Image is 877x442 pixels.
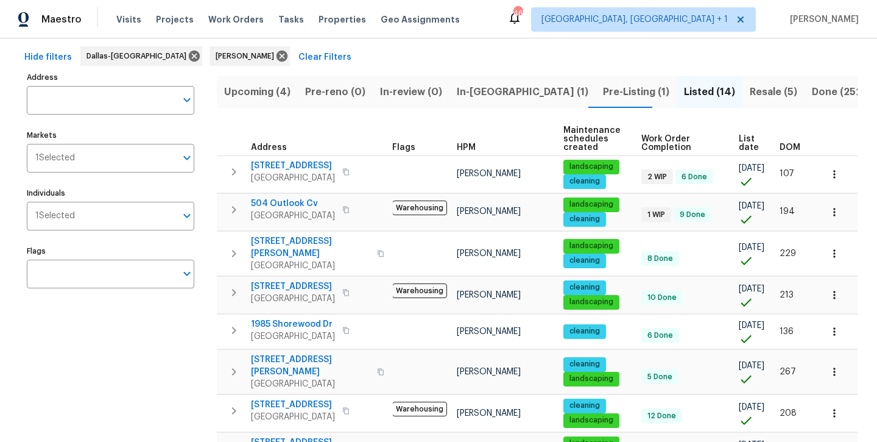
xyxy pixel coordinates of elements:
span: 10 Done [643,293,682,303]
span: landscaping [565,162,618,172]
span: landscaping [565,297,618,307]
span: Upcoming (4) [224,84,291,101]
div: [PERSON_NAME] [210,46,290,66]
span: Projects [156,13,194,26]
span: 1 Selected [35,211,75,221]
span: cleaning [565,326,605,337]
span: 6 Done [643,330,678,341]
span: 6 Done [677,172,712,182]
button: Open [178,149,195,166]
span: Tasks [278,15,304,24]
label: Markets [27,132,194,139]
span: [DATE] [739,164,764,173]
span: Properties [319,13,366,26]
span: [PERSON_NAME] [457,169,521,178]
span: 1 WIP [643,210,670,220]
span: Resale (5) [750,84,797,101]
span: [STREET_ADDRESS] [251,399,335,411]
span: [GEOGRAPHIC_DATA] [251,293,335,305]
span: [GEOGRAPHIC_DATA] [251,260,370,272]
label: Address [27,74,194,81]
span: Hide filters [24,50,72,65]
span: landscaping [565,415,618,426]
button: Open [178,265,195,282]
span: 194 [780,207,795,216]
button: Open [178,207,195,224]
span: Pre-Listing (1) [603,84,669,101]
span: Warehousing [392,283,447,298]
span: [STREET_ADDRESS] [251,280,335,293]
div: Dallas-[GEOGRAPHIC_DATA] [80,46,202,66]
span: 12 Done [643,411,681,421]
span: DOM [780,143,800,152]
span: Work Orders [208,13,264,26]
span: [GEOGRAPHIC_DATA] [251,411,335,423]
button: Open [178,91,195,109]
span: [GEOGRAPHIC_DATA] [251,210,335,222]
button: Clear Filters [294,46,356,69]
span: Address [251,143,287,152]
span: Maestro [41,13,82,26]
span: 229 [780,249,796,258]
span: Work Order Completion [641,135,718,152]
span: cleaning [565,282,605,293]
span: cleaning [565,176,605,187]
span: [GEOGRAPHIC_DATA] [251,378,370,390]
span: [STREET_ADDRESS][PERSON_NAME] [251,235,370,260]
div: 46 [513,7,522,20]
span: Visits [116,13,141,26]
span: 8 Done [643,254,678,264]
span: [DATE] [739,243,764,252]
span: [DATE] [739,285,764,293]
span: List date [739,135,759,152]
span: Flags [392,143,415,152]
span: 504 Outlook Cv [251,198,335,210]
span: 1985 Shorewood Dr [251,318,335,330]
span: 5 Done [643,372,677,382]
label: Individuals [27,190,194,197]
span: [GEOGRAPHIC_DATA] [251,172,335,184]
span: 136 [780,327,794,336]
span: 213 [780,291,794,299]
span: Done (252) [812,84,865,101]
span: [PERSON_NAME] [457,249,521,258]
span: [DATE] [739,403,764,412]
span: [GEOGRAPHIC_DATA] [251,330,335,343]
label: Flags [27,248,194,255]
span: 267 [780,368,796,376]
span: Geo Assignments [381,13,460,26]
span: [DATE] [739,321,764,330]
span: Listed (14) [684,84,735,101]
span: cleaning [565,359,605,369]
span: 9 Done [675,210,710,220]
span: 2 WIP [643,172,672,182]
span: cleaning [565,214,605,224]
span: 107 [780,169,794,178]
span: landscaping [565,374,618,384]
span: Warehousing [392,402,447,416]
span: Maintenance schedules created [563,126,621,152]
button: Hide filters [19,46,77,69]
span: Pre-reno (0) [305,84,365,101]
span: Clear Filters [298,50,351,65]
span: [PERSON_NAME] [216,50,279,62]
span: Warehousing [392,201,447,215]
span: [PERSON_NAME] [457,409,521,418]
span: [PERSON_NAME] [457,327,521,336]
span: landscaping [565,199,618,210]
span: In-review (0) [380,84,442,101]
span: HPM [457,143,476,152]
span: [PERSON_NAME] [785,13,859,26]
span: [STREET_ADDRESS] [251,160,335,172]
span: In-[GEOGRAPHIC_DATA] (1) [457,84,588,101]
span: [PERSON_NAME] [457,207,521,216]
span: 1 Selected [35,153,75,163]
span: cleaning [565,401,605,411]
span: [GEOGRAPHIC_DATA], [GEOGRAPHIC_DATA] + 1 [541,13,728,26]
span: landscaping [565,241,618,251]
span: [DATE] [739,202,764,210]
span: Dallas-[GEOGRAPHIC_DATA] [86,50,191,62]
span: 208 [780,409,797,418]
span: [STREET_ADDRESS][PERSON_NAME] [251,354,370,378]
span: [DATE] [739,362,764,370]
